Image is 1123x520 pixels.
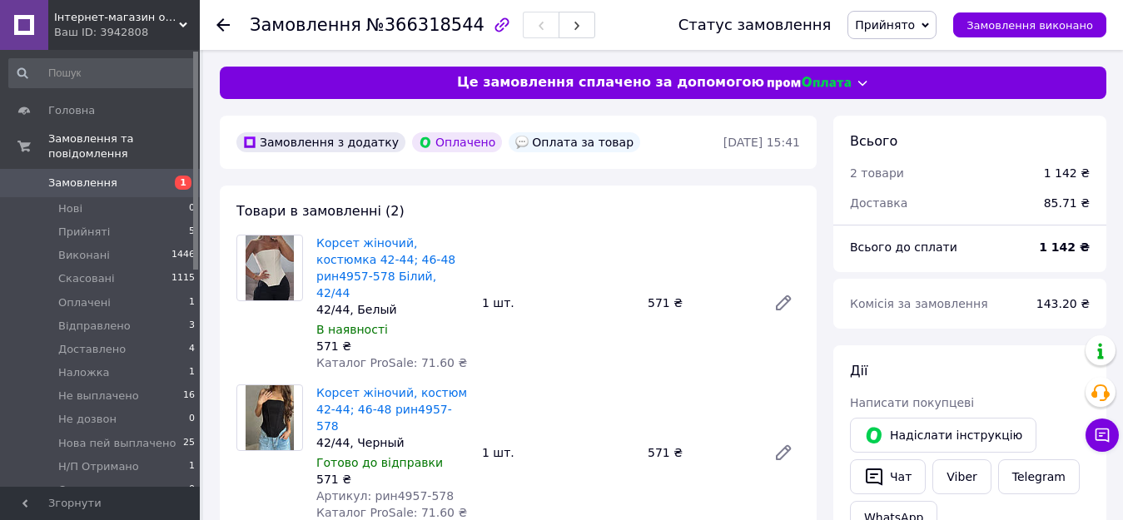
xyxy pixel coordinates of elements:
[767,286,800,319] a: Редагувати
[767,436,800,469] a: Редагувати
[58,365,110,380] span: Наложка
[850,133,897,149] span: Всього
[316,386,467,433] a: Корсет жіночий, костюм 42-44; 46-48 рин4957-578
[850,363,867,379] span: Дії
[475,291,641,314] div: 1 шт.
[189,225,195,240] span: 5
[58,412,117,427] span: Не дозвон
[54,25,200,40] div: Ваш ID: 3942808
[58,342,126,357] span: Доставлено
[316,356,467,369] span: Каталог ProSale: 71.60 ₴
[58,436,176,451] span: Нова пей выплачено
[189,201,195,216] span: 0
[850,166,904,180] span: 2 товари
[8,58,196,88] input: Пошук
[58,295,111,310] span: Оплачені
[236,203,405,219] span: Товари в замовленні (2)
[236,132,405,152] div: Замовлення з додатку
[1044,165,1090,181] div: 1 142 ₴
[58,271,115,286] span: Скасовані
[316,236,455,300] a: Корсет жіночий, костюмка 42-44; 46-48 рин4957-578 Білий, 42/44
[855,18,915,32] span: Прийнято
[998,459,1080,494] a: Telegram
[175,176,191,190] span: 1
[850,297,988,310] span: Комісія за замовлення
[189,483,195,498] span: 0
[171,248,195,263] span: 1446
[189,365,195,380] span: 1
[457,73,764,92] span: Це замовлення сплачено за допомогою
[1086,418,1119,452] button: Чат з покупцем
[58,225,110,240] span: Прийняті
[412,132,502,152] div: Оплачено
[966,19,1093,32] span: Замовлення виконано
[316,471,469,488] div: 571 ₴
[58,483,174,498] span: Отправил скриншот
[58,319,131,334] span: Відправлено
[1039,240,1090,254] b: 1 142 ₴
[316,338,469,354] div: 571 ₴
[189,412,195,427] span: 0
[316,434,469,451] div: 42/44, Черный
[932,459,991,494] a: Viber
[58,459,139,474] span: Н/П Отримано
[316,489,454,503] span: Артикул: рин4957-578
[850,459,926,494] button: Чат
[246,235,295,300] img: Корсет жіночий, костюмка 42-44; 46-48 рин4957-578 Білий, 42/44
[189,295,195,310] span: 1
[250,15,361,35] span: Замовлення
[1034,185,1100,221] div: 85.71 ₴
[48,131,200,161] span: Замовлення та повідомлення
[850,196,907,210] span: Доставка
[641,291,760,314] div: 571 ₴
[515,136,529,149] img: :speech_balloon:
[316,301,469,318] div: 42/44, Белый
[216,17,230,33] div: Повернутися назад
[189,459,195,474] span: 1
[1036,297,1090,310] span: 143.20 ₴
[509,132,640,152] div: Оплата за товар
[189,319,195,334] span: 3
[850,418,1036,453] button: Надіслати інструкцію
[678,17,832,33] div: Статус замовлення
[189,342,195,357] span: 4
[54,10,179,25] span: Інтернет-магазин одягу «Веспер»
[183,436,195,451] span: 25
[183,389,195,404] span: 16
[316,456,443,469] span: Готово до відправки
[723,136,800,149] time: [DATE] 15:41
[850,240,957,254] span: Всього до сплати
[316,506,467,519] span: Каталог ProSale: 71.60 ₴
[475,441,641,464] div: 1 шт.
[246,385,295,450] img: Корсет жіночий, костюм 42-44; 46-48 рин4957-578
[171,271,195,286] span: 1115
[850,396,974,409] span: Написати покупцеві
[953,12,1106,37] button: Замовлення виконано
[58,201,82,216] span: Нові
[48,176,117,191] span: Замовлення
[641,441,760,464] div: 571 ₴
[316,323,388,336] span: В наявності
[366,15,484,35] span: №366318544
[48,103,95,118] span: Головна
[58,248,110,263] span: Виконані
[58,389,139,404] span: Не выплачено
